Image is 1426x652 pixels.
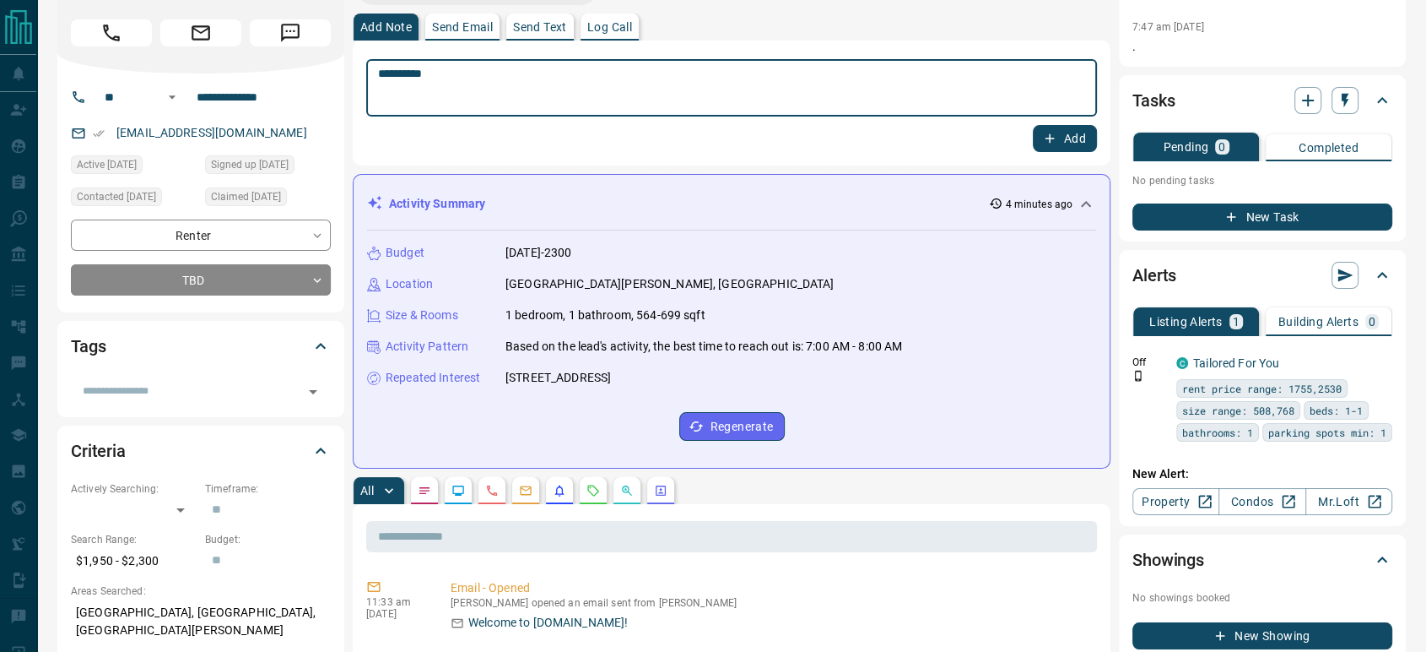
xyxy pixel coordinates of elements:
[451,597,1090,609] p: [PERSON_NAME] opened an email sent from [PERSON_NAME]
[205,187,331,211] div: Wed Aug 13 2025
[513,21,567,33] p: Send Text
[160,19,241,46] span: Email
[1132,168,1392,193] p: No pending tasks
[93,128,105,139] svg: Email Verified
[505,338,902,356] p: Based on the lead's activity, the best time to reach out is: 7:00 AM - 8:00 AM
[1182,380,1342,397] span: rent price range: 1755,2530
[71,187,197,211] div: Wed Aug 13 2025
[1149,316,1223,328] p: Listing Alerts
[451,484,465,497] svg: Lead Browsing Activity
[1132,87,1175,114] h2: Tasks
[386,307,458,324] p: Size & Rooms
[1182,402,1294,419] span: size range: 508,768
[1193,356,1279,370] a: Tailored For You
[485,484,499,497] svg: Calls
[1132,38,1392,56] p: .
[205,155,331,179] div: Wed Aug 13 2025
[1132,488,1219,515] a: Property
[71,264,331,296] div: TBD
[679,412,785,441] button: Regenerate
[553,484,566,497] svg: Listing Alerts
[211,156,289,173] span: Signed up [DATE]
[1218,488,1305,515] a: Condos
[587,21,632,33] p: Log Call
[1132,540,1392,580] div: Showings
[205,481,331,497] p: Timeframe:
[1132,465,1392,483] p: New Alert:
[250,19,331,46] span: Message
[386,369,480,387] p: Repeated Interest
[505,244,571,262] p: [DATE]-2300
[1182,424,1253,441] span: bathrooms: 1
[71,481,197,497] p: Actively Searching:
[71,599,331,644] p: [GEOGRAPHIC_DATA], [GEOGRAPHIC_DATA], [GEOGRAPHIC_DATA][PERSON_NAME]
[71,333,105,360] h2: Tags
[1369,316,1375,328] p: 0
[1132,622,1392,649] button: New Showing
[386,338,468,356] p: Activity Pattern
[71,19,152,46] span: Call
[654,484,667,497] svg: Agent Actions
[77,188,156,205] span: Contacted [DATE]
[71,431,331,471] div: Criteria
[360,485,374,497] p: All
[505,369,611,387] p: [STREET_ADDRESS]
[366,596,425,608] p: 11:33 am
[620,484,634,497] svg: Opportunities
[519,484,532,497] svg: Emails
[1233,316,1240,328] p: 1
[1310,402,1363,419] span: beds: 1-1
[360,21,412,33] p: Add Note
[1033,125,1097,152] button: Add
[586,484,600,497] svg: Requests
[1132,590,1392,606] p: No showings booked
[211,188,281,205] span: Claimed [DATE]
[301,380,325,404] button: Open
[432,21,493,33] p: Send Email
[367,188,1096,220] div: Activity Summary4 minutes ago
[1132,21,1204,33] p: 7:47 am [DATE]
[1132,370,1144,382] svg: Push Notification Only
[162,87,182,107] button: Open
[1132,546,1204,573] h2: Showings
[1132,255,1392,296] div: Alerts
[71,220,331,251] div: Renter
[1305,488,1392,515] a: Mr.Loft
[386,275,433,293] p: Location
[1268,424,1386,441] span: parking spots min: 1
[71,437,126,465] h2: Criteria
[1132,262,1176,289] h2: Alerts
[77,156,137,173] span: Active [DATE]
[1006,197,1072,212] p: 4 minutes ago
[1132,355,1166,370] p: Off
[1132,80,1392,121] div: Tasks
[205,532,331,547] p: Budget:
[505,307,705,324] p: 1 bedroom, 1 bathroom, 564-699 sqft
[386,244,424,262] p: Budget
[71,584,331,599] p: Areas Searched:
[451,579,1090,597] p: Email - Opened
[116,126,307,139] a: [EMAIL_ADDRESS][DOMAIN_NAME]
[71,155,197,179] div: Wed Aug 13 2025
[71,326,331,367] div: Tags
[1218,141,1225,153] p: 0
[1278,316,1358,328] p: Building Alerts
[418,484,431,497] svg: Notes
[1132,204,1392,231] button: New Task
[1176,357,1188,369] div: condos.ca
[468,614,628,632] p: Welcome to [DOMAIN_NAME]!
[1163,141,1208,153] p: Pending
[71,532,197,547] p: Search Range:
[71,547,197,575] p: $1,950 - $2,300
[505,275,834,293] p: [GEOGRAPHIC_DATA][PERSON_NAME], [GEOGRAPHIC_DATA]
[366,608,425,620] p: [DATE]
[1299,142,1358,154] p: Completed
[389,195,485,213] p: Activity Summary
